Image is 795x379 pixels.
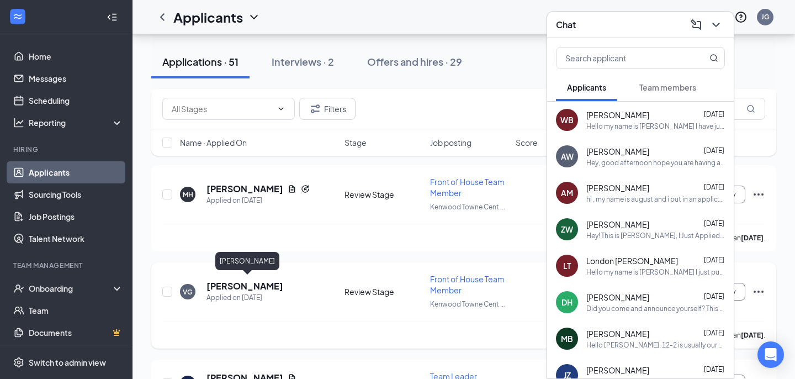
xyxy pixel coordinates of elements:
[707,16,725,34] button: ChevronDown
[561,187,573,198] div: AM
[704,146,724,155] span: [DATE]
[690,18,703,31] svg: ComposeMessage
[639,82,696,92] span: Team members
[367,55,462,69] div: Offers and hires · 29
[13,145,121,154] div: Hiring
[29,161,123,183] a: Applicants
[344,189,423,200] div: Review Stage
[704,219,724,228] span: [DATE]
[247,10,261,24] svg: ChevronDown
[430,300,505,308] span: Kenwood Towne Cent ...
[430,274,505,295] span: Front of House Team Member
[704,256,724,264] span: [DATE]
[516,137,538,148] span: Score
[734,10,748,24] svg: QuestionInfo
[710,10,723,24] svg: Notifications
[741,331,764,339] b: [DATE]
[561,151,574,162] div: AW
[761,12,770,22] div: JG
[107,12,118,23] svg: Collapse
[561,297,573,308] div: DH
[13,261,121,270] div: Team Management
[206,292,283,303] div: Applied on [DATE]
[173,8,243,27] h1: Applicants
[29,228,123,250] a: Talent Network
[277,104,285,113] svg: ChevronDown
[586,304,725,313] div: Did you come and announce yourself? This text message board is not checked....it's linked to work...
[556,48,687,69] input: Search applicant
[704,110,724,118] span: [DATE]
[29,344,123,366] a: SurveysCrown
[563,260,571,271] div: LT
[586,158,725,167] div: Hey, good afternoon hope you are having a good day
[556,19,576,31] h3: Chat
[12,11,23,22] svg: WorkstreamLogo
[709,18,723,31] svg: ChevronDown
[586,122,725,131] div: Hello my name is [PERSON_NAME] I have just recently applied for team leader and im excited to mov...
[586,255,678,266] span: London [PERSON_NAME]
[567,82,606,92] span: Applicants
[13,283,24,294] svg: UserCheck
[741,234,764,242] b: [DATE]
[29,357,106,368] div: Switch to admin view
[299,98,356,120] button: Filter Filters
[560,114,574,125] div: WB
[29,67,123,90] a: Messages
[430,203,505,211] span: Kenwood Towne Cent ...
[162,55,239,69] div: Applications · 51
[586,328,649,339] span: [PERSON_NAME]
[172,103,272,115] input: All Stages
[709,54,718,62] svg: MagnifyingGlass
[704,292,724,301] span: [DATE]
[29,183,123,206] a: Sourcing Tools
[704,183,724,191] span: [DATE]
[752,285,765,298] svg: Ellipses
[29,45,123,67] a: Home
[586,231,725,240] div: Hey! This is [PERSON_NAME], I Just Applied and I'm looking forward in joining the team I Previous...
[561,224,573,235] div: ZW
[13,117,24,128] svg: Analysis
[704,329,724,337] span: [DATE]
[757,341,784,368] div: Open Intercom Messenger
[586,267,725,277] div: Hello my name is [PERSON_NAME] I just put in a job application and would know when it would be pu...
[586,292,649,303] span: [PERSON_NAME]
[180,137,247,148] span: Name · Applied On
[586,194,725,204] div: hi , my name is august and i put in an application
[586,109,649,120] span: [PERSON_NAME]
[687,16,705,34] button: ComposeMessage
[752,188,765,201] svg: Ellipses
[13,357,24,368] svg: Settings
[288,185,296,193] svg: Document
[215,252,279,270] div: [PERSON_NAME]
[183,190,193,199] div: MH
[206,280,283,292] h5: [PERSON_NAME]
[29,322,123,344] a: DocumentsCrown
[29,206,123,228] a: Job Postings
[206,183,283,195] h5: [PERSON_NAME]
[344,286,423,297] div: Review Stage
[156,10,169,24] svg: ChevronLeft
[206,195,310,206] div: Applied on [DATE]
[309,102,322,115] svg: Filter
[29,90,123,112] a: Scheduling
[301,185,310,193] svg: Reapply
[586,340,725,350] div: Hello [PERSON_NAME]. 12-2 is usually our busy time. Can you perhaps come at 4pm [DATE]?
[746,104,755,113] svg: MagnifyingGlass
[344,137,367,148] span: Stage
[183,287,193,297] div: VG
[430,177,505,198] span: Front of House Team Member
[29,283,114,294] div: Onboarding
[561,333,573,344] div: MB
[586,219,649,230] span: [PERSON_NAME]
[586,365,649,376] span: [PERSON_NAME]
[704,365,724,373] span: [DATE]
[29,117,124,128] div: Reporting
[430,137,471,148] span: Job posting
[586,182,649,193] span: [PERSON_NAME]
[29,299,123,322] a: Team
[272,55,334,69] div: Interviews · 2
[586,146,649,157] span: [PERSON_NAME]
